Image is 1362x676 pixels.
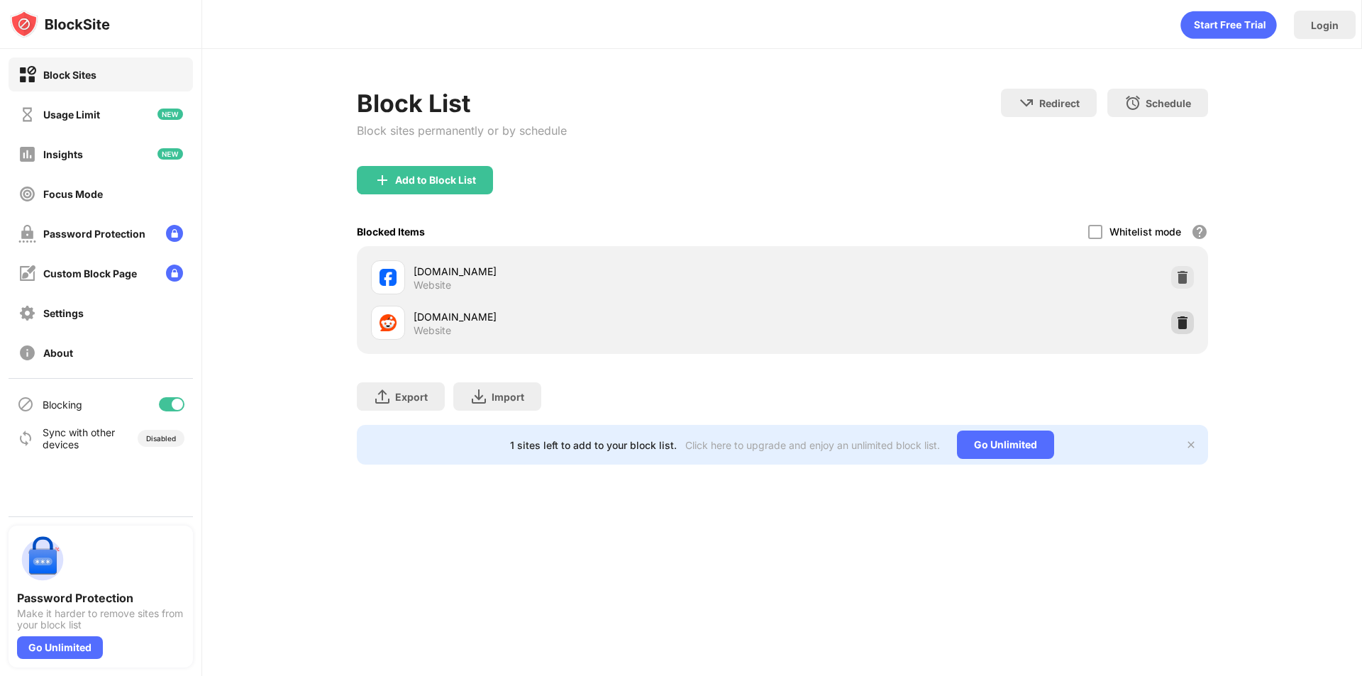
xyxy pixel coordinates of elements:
img: block-on.svg [18,66,36,84]
div: Website [414,279,451,292]
img: about-off.svg [18,344,36,362]
div: Whitelist mode [1109,226,1181,238]
div: Schedule [1146,97,1191,109]
div: 1 sites left to add to your block list. [510,439,677,451]
div: Custom Block Page [43,267,137,279]
img: focus-off.svg [18,185,36,203]
img: insights-off.svg [18,145,36,163]
img: settings-off.svg [18,304,36,322]
div: Redirect [1039,97,1080,109]
img: new-icon.svg [157,109,183,120]
div: Go Unlimited [957,431,1054,459]
img: x-button.svg [1185,439,1197,450]
div: Add to Block List [395,174,476,186]
img: sync-icon.svg [17,430,34,447]
div: Make it harder to remove sites from your block list [17,608,184,631]
div: Block List [357,89,567,118]
div: Blocking [43,399,82,411]
img: logo-blocksite.svg [10,10,110,38]
div: Insights [43,148,83,160]
div: Password Protection [43,228,145,240]
img: favicons [380,314,397,331]
div: Login [1311,19,1339,31]
img: time-usage-off.svg [18,106,36,123]
div: animation [1180,11,1277,39]
div: Click here to upgrade and enjoy an unlimited block list. [685,439,940,451]
div: Disabled [146,434,176,443]
img: lock-menu.svg [166,225,183,242]
div: Import [492,391,524,403]
div: Block Sites [43,69,96,81]
div: Usage Limit [43,109,100,121]
div: Website [414,324,451,337]
div: Focus Mode [43,188,103,200]
img: blocking-icon.svg [17,396,34,413]
img: lock-menu.svg [166,265,183,282]
img: new-icon.svg [157,148,183,160]
div: Sync with other devices [43,426,116,450]
img: password-protection-off.svg [18,225,36,243]
img: customize-block-page-off.svg [18,265,36,282]
img: push-password-protection.svg [17,534,68,585]
div: [DOMAIN_NAME] [414,309,782,324]
img: favicons [380,269,397,286]
div: Block sites permanently or by schedule [357,123,567,138]
div: About [43,347,73,359]
div: [DOMAIN_NAME] [414,264,782,279]
div: Password Protection [17,591,184,605]
div: Settings [43,307,84,319]
div: Go Unlimited [17,636,103,659]
div: Export [395,391,428,403]
div: Blocked Items [357,226,425,238]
